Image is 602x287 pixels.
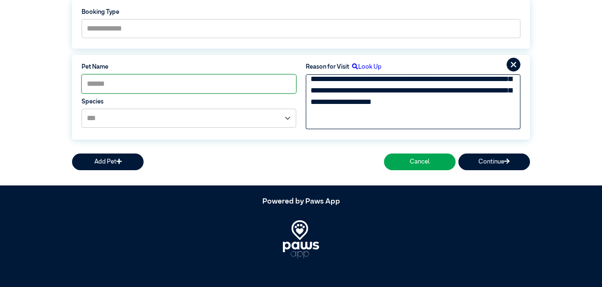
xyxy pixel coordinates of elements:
[306,62,349,72] label: Reason for Visit
[82,97,296,106] label: Species
[72,154,144,170] button: Add Pet
[82,8,520,17] label: Booking Type
[349,62,382,72] label: Look Up
[82,62,296,72] label: Pet Name
[458,154,530,170] button: Continue
[283,220,320,258] img: PawsApp
[384,154,456,170] button: Cancel
[72,197,530,206] h5: Powered by Paws App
